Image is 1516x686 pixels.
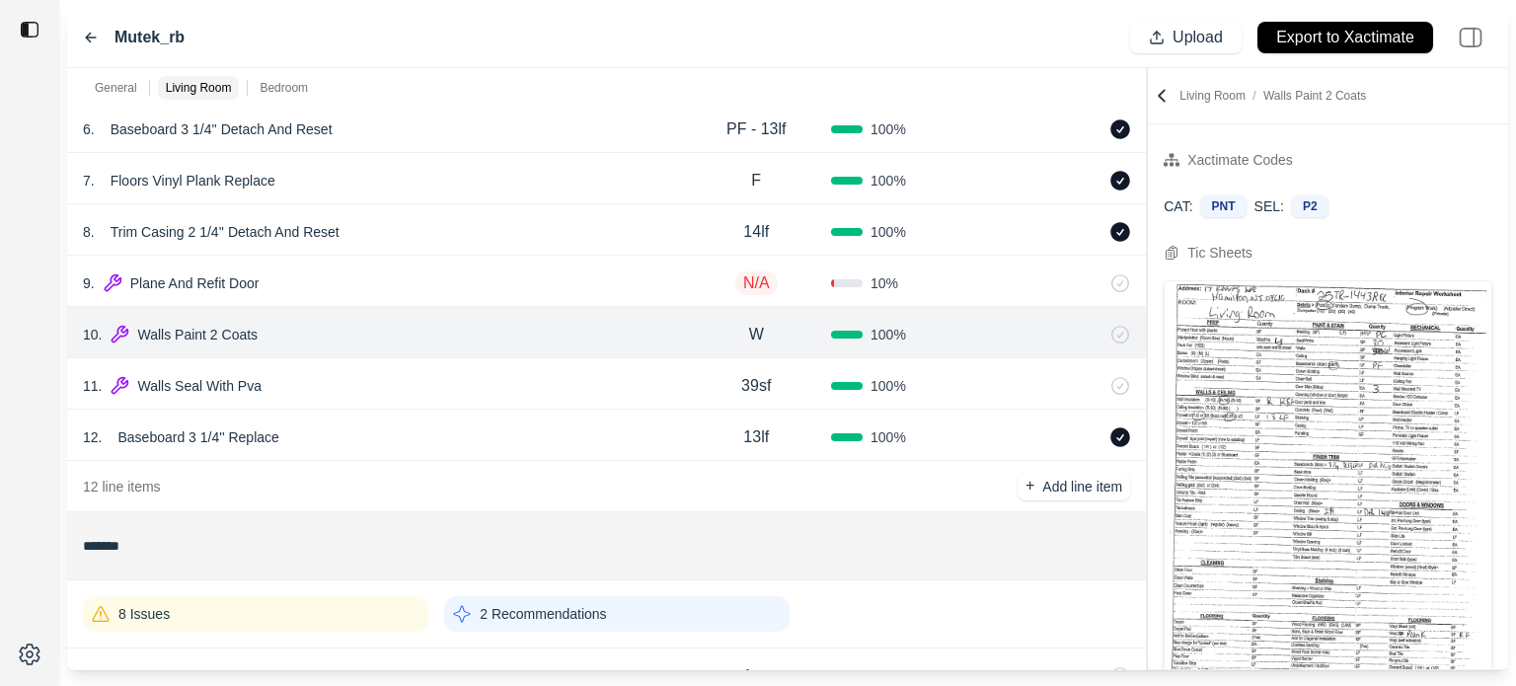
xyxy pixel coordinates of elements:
p: N/A [735,271,778,295]
p: 13lf [743,425,769,449]
p: Bedroom [260,80,308,96]
span: 100 % [871,222,906,242]
p: Add line item [1042,477,1122,496]
p: 7 . [83,171,95,191]
p: CAT: [1164,196,1192,216]
span: 100 % [871,119,906,139]
p: Floors Vinyl Plank Replace [103,167,283,194]
span: 10 % [871,273,898,293]
p: Baseboard 3 1/4'' Replace [110,423,286,451]
div: Tic Sheets [1187,241,1252,265]
button: +Add line item [1018,473,1130,500]
p: + [1025,475,1034,497]
span: Walls Paint 2 Coats [1263,89,1366,103]
p: General [95,80,137,96]
p: 6 . [83,119,95,139]
p: PF - 13lf [726,117,786,141]
span: 100 % [871,376,906,396]
button: Export to Xactimate [1257,22,1433,53]
p: 12 line items [83,477,161,496]
div: PNT [1201,195,1247,217]
p: 39sf [741,374,771,398]
span: 100 % [871,171,906,191]
span: 90 % [871,666,898,686]
p: Plane And Refit Door [122,269,267,297]
span: 100 % [871,325,906,344]
p: Upload [1173,27,1223,49]
p: 10 . [83,325,102,344]
img: right-panel.svg [1449,16,1492,59]
img: toggle sidebar [20,20,39,39]
p: Living Room [166,80,232,96]
span: / [1246,89,1263,103]
p: W [749,323,764,346]
div: Xactimate Codes [1187,148,1293,172]
p: Walls Paint 2 Coats [129,321,265,348]
p: 1 . [83,666,95,686]
button: Upload [1130,22,1242,53]
p: F [751,169,761,192]
p: Baseboard 3 1/4'' Detach And Reset [103,115,341,143]
p: 12 . [83,427,102,447]
p: Trim Casing 2 1/4'' Detach And Reset [103,218,347,246]
p: 11 . [83,376,102,396]
p: 8 Issues [118,604,170,624]
p: 14lf [743,220,769,244]
p: Walls Seal With Pva [129,372,269,400]
span: 100 % [871,427,906,447]
p: SEL: [1254,196,1284,216]
p: 9 . [83,273,95,293]
p: Living Room [1179,88,1366,104]
p: Export to Xactimate [1276,27,1414,49]
label: Mutek_rb [114,26,185,49]
p: 8 . [83,222,95,242]
div: P2 [1292,195,1328,217]
p: 2 Recommendations [480,604,606,624]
